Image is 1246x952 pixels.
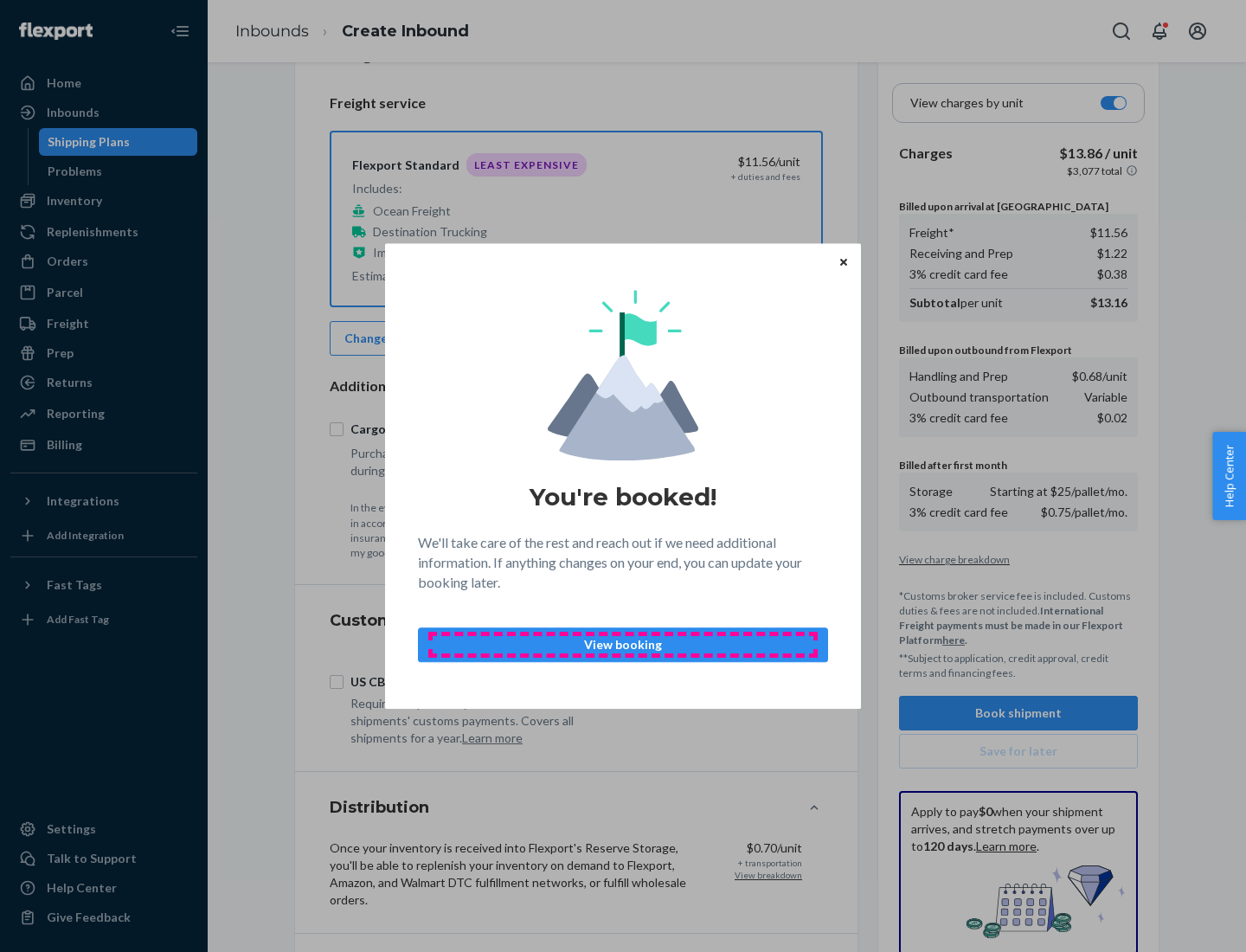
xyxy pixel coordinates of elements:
p: View booking [433,636,813,653]
h1: You're booked! [530,481,716,512]
img: svg+xml,%3Csvg%20viewBox%3D%220%200%20174%20197%22%20fill%3D%22none%22%20xmlns%3D%22http%3A%2F%2F... [548,290,698,460]
p: We'll take care of the rest and reach out if we need additional information. If anything changes ... [418,533,828,593]
button: View booking [418,627,828,662]
button: Close [835,252,852,271]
